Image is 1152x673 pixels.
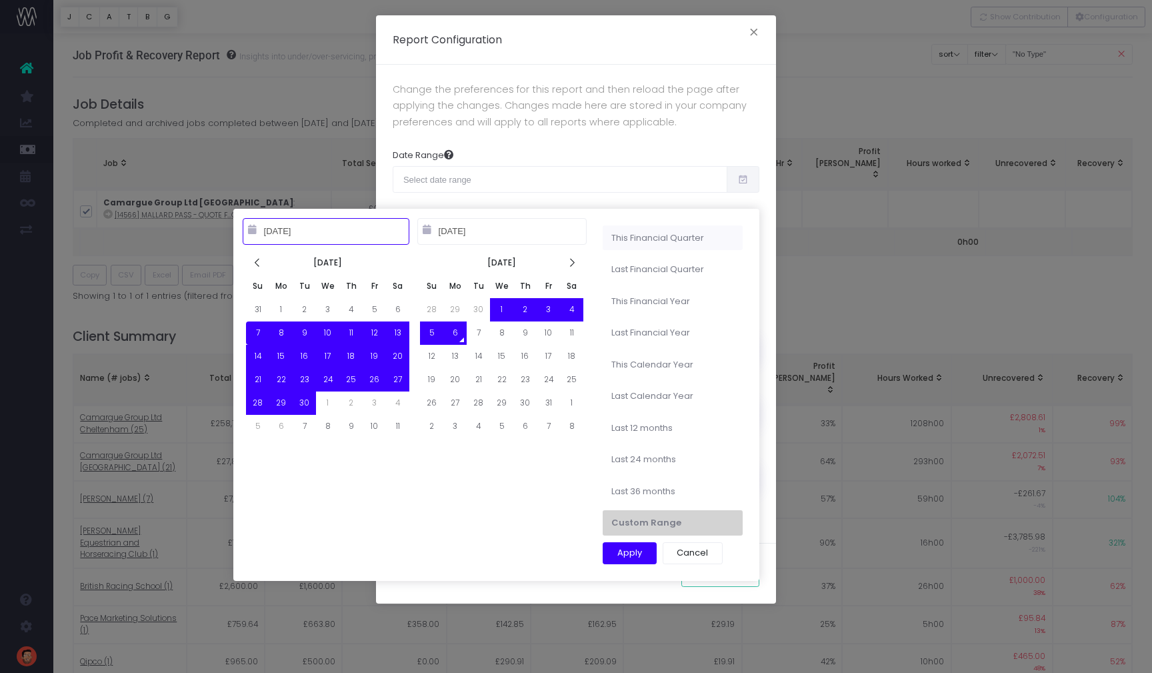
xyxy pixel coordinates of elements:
td: 23 [293,368,316,392]
td: 11 [386,415,409,438]
td: 19 [420,368,443,392]
td: 11 [339,321,363,345]
td: 3 [443,415,467,438]
td: 2 [293,298,316,321]
td: 25 [560,368,583,392]
td: 5 [363,298,386,321]
td: 3 [537,298,560,321]
td: 25 [339,368,363,392]
li: Last Financial Quarter [603,257,743,282]
td: 5 [246,415,269,438]
th: Fr [537,275,560,298]
th: Tu [293,275,316,298]
td: 20 [386,345,409,368]
td: 13 [386,321,409,345]
td: 6 [269,415,293,438]
td: 12 [363,321,386,345]
th: Tu [467,275,490,298]
td: 2 [420,415,443,438]
th: Su [246,275,269,298]
td: 8 [560,415,583,438]
td: 2 [513,298,537,321]
td: 28 [467,392,490,415]
td: 1 [490,298,513,321]
th: Fr [363,275,386,298]
td: 28 [420,298,443,321]
td: 6 [443,321,467,345]
td: 29 [443,298,467,321]
td: 17 [537,345,560,368]
td: 14 [246,345,269,368]
td: 1 [560,392,583,415]
li: Last 36 months [603,479,743,504]
td: 26 [363,368,386,392]
li: Last 24 months [603,447,743,472]
li: Custom Range [603,510,743,536]
td: 4 [386,392,409,415]
td: 10 [363,415,386,438]
td: 1 [269,298,293,321]
td: 4 [560,298,583,321]
td: 12 [420,345,443,368]
th: Sa [386,275,409,298]
p: Change the preferences for this report and then reload the page after applying the changes. Chang... [393,81,759,130]
td: 7 [293,415,316,438]
td: 9 [339,415,363,438]
td: 8 [316,415,339,438]
li: This Financial Quarter [603,225,743,251]
th: Th [513,275,537,298]
button: Apply [603,542,657,565]
th: We [316,275,339,298]
td: 9 [513,321,537,345]
td: 29 [269,392,293,415]
td: 21 [467,368,490,392]
td: 17 [316,345,339,368]
td: 7 [467,321,490,345]
td: 10 [537,321,560,345]
td: 3 [316,298,339,321]
td: 6 [513,415,537,438]
td: 31 [537,392,560,415]
td: 30 [467,298,490,321]
td: 27 [386,368,409,392]
td: 15 [490,345,513,368]
td: 29 [490,392,513,415]
li: This Financial Year [603,289,743,314]
td: 22 [490,368,513,392]
td: 16 [293,345,316,368]
li: Last Financial Year [603,320,743,346]
h5: Report Configuration [393,32,502,47]
td: 16 [513,345,537,368]
th: We [490,275,513,298]
td: 14 [467,345,490,368]
td: 24 [316,368,339,392]
td: 8 [269,321,293,345]
th: Mo [443,275,467,298]
td: 19 [363,345,386,368]
td: 10 [316,321,339,345]
td: 30 [293,392,316,415]
li: Last 12 months [603,416,743,441]
td: 5 [490,415,513,438]
td: 7 [537,415,560,438]
th: [DATE] [269,251,386,275]
td: 9 [293,321,316,345]
button: Cancel [663,542,723,565]
td: 23 [513,368,537,392]
td: 3 [363,392,386,415]
td: 6 [386,298,409,321]
td: 2 [339,392,363,415]
td: 4 [467,415,490,438]
th: [DATE] [443,251,560,275]
th: Su [420,275,443,298]
td: 18 [560,345,583,368]
td: 11 [560,321,583,345]
td: 27 [443,392,467,415]
td: 18 [339,345,363,368]
td: 26 [420,392,443,415]
li: Last Calendar Year [603,384,743,409]
td: 28 [246,392,269,415]
td: 31 [246,298,269,321]
td: 22 [269,368,293,392]
td: 5 [420,321,443,345]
